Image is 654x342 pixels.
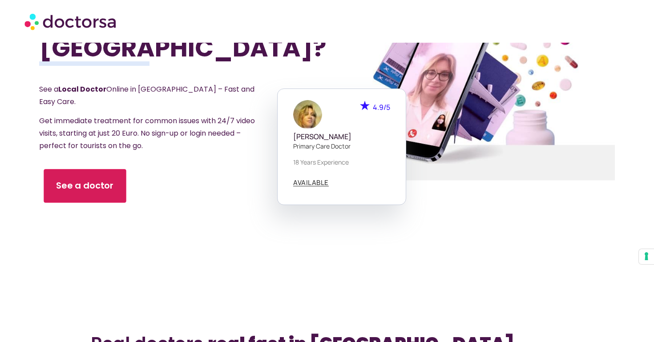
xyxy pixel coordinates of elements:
[56,180,114,193] span: See a doctor
[44,169,126,203] a: See a doctor
[293,157,390,167] p: 18 years experience
[96,290,558,302] iframe: Customer reviews powered by Trustpilot
[58,84,106,94] strong: Local Doctor
[639,249,654,264] button: Your consent preferences for tracking technologies
[293,141,390,151] p: Primary care doctor
[39,84,254,107] span: See a Online in [GEOGRAPHIC_DATA] – Fast and Easy Care.
[293,133,390,141] h5: [PERSON_NAME]
[373,102,390,112] span: 4.9/5
[293,179,329,186] a: AVAILABLE
[39,116,255,151] span: Get immediate treatment for common issues with 24/7 video visits, starting at just 20 Euro. No si...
